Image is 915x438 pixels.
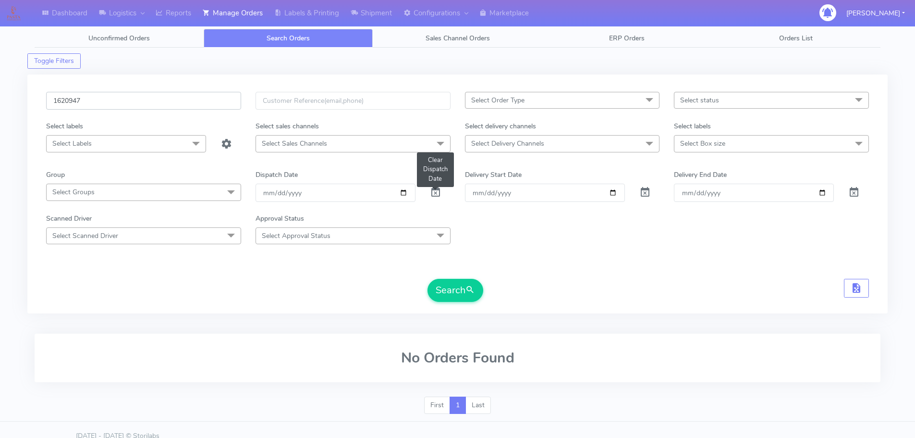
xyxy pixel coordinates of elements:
span: ERP Orders [609,34,645,43]
label: Select labels [46,121,83,131]
input: Customer Reference(email,phone) [256,92,451,110]
label: Select delivery channels [465,121,536,131]
span: Select Scanned Driver [52,231,118,240]
span: Select Groups [52,188,95,197]
span: Select status [680,96,719,105]
span: Select Sales Channels [262,139,327,148]
span: Sales Channel Orders [426,34,490,43]
span: Select Labels [52,139,92,148]
label: Scanned Driver [46,213,92,224]
span: Search Orders [267,34,310,43]
a: 1 [450,397,466,414]
label: Group [46,170,65,180]
button: [PERSON_NAME] [839,3,912,23]
span: Select Box size [680,139,725,148]
span: Select Delivery Channels [471,139,544,148]
ul: Tabs [35,29,880,48]
h2: No Orders Found [46,350,869,366]
label: Dispatch Date [256,170,298,180]
button: Toggle Filters [27,53,81,69]
button: Search [427,279,483,302]
span: Orders List [779,34,813,43]
label: Delivery End Date [674,170,727,180]
input: Order Id [46,92,241,110]
span: Select Approval Status [262,231,330,240]
label: Delivery Start Date [465,170,522,180]
span: Select Order Type [471,96,525,105]
label: Select sales channels [256,121,319,131]
span: Unconfirmed Orders [88,34,150,43]
label: Approval Status [256,213,304,224]
label: Select labels [674,121,711,131]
